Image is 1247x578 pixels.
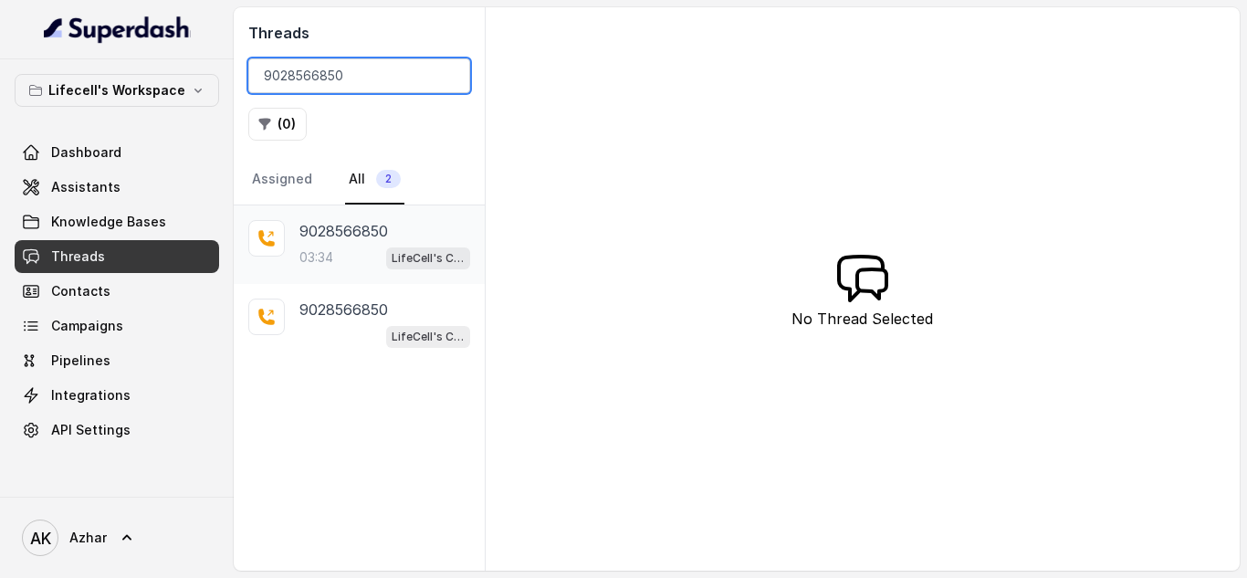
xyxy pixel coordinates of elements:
p: 9028566850 [299,299,388,321]
nav: Tabs [248,155,470,205]
a: Contacts [15,275,219,308]
a: Threads [15,240,219,273]
a: All2 [345,155,404,205]
p: LifeCell's Call Assistant [392,328,465,346]
span: 2 [376,170,401,188]
span: Contacts [51,282,110,300]
text: AK [30,529,51,548]
span: Integrations [51,386,131,405]
a: Assistants [15,171,219,204]
button: Lifecell's Workspace [15,74,219,107]
a: Campaigns [15,310,219,342]
a: Dashboard [15,136,219,169]
span: API Settings [51,421,131,439]
p: 9028566850 [299,220,388,242]
span: Dashboard [51,143,121,162]
img: light.svg [44,15,191,44]
a: API Settings [15,414,219,447]
h2: Threads [248,22,470,44]
p: 03:34 [299,248,333,267]
p: No Thread Selected [791,308,933,330]
a: Assigned [248,155,316,205]
span: Knowledge Bases [51,213,166,231]
p: Lifecell's Workspace [48,79,185,101]
span: Campaigns [51,317,123,335]
a: Integrations [15,379,219,412]
a: Pipelines [15,344,219,377]
a: Knowledge Bases [15,205,219,238]
button: (0) [248,108,307,141]
a: Azhar [15,512,219,563]
span: Azhar [69,529,107,547]
span: Assistants [51,178,121,196]
p: LifeCell's Call Assistant [392,249,465,268]
span: Threads [51,247,105,266]
input: Search by Call ID or Phone Number [248,58,470,93]
span: Pipelines [51,352,110,370]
